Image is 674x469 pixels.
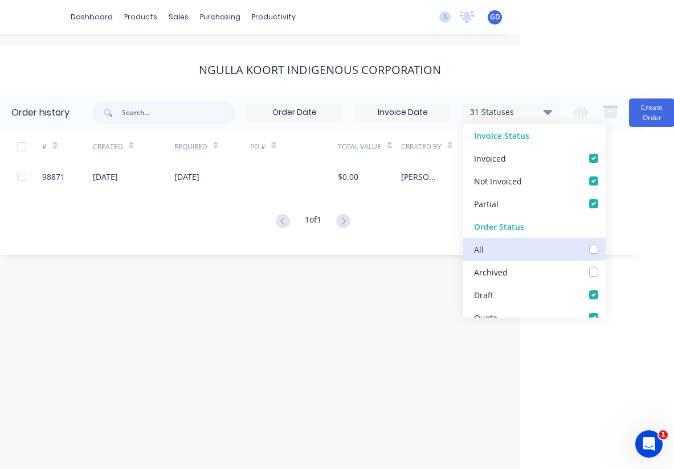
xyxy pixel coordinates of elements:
input: Invoice Date [355,104,451,121]
div: All [474,243,484,255]
div: 31 Statuses [463,106,559,118]
div: Required [174,142,207,152]
input: Order Date [247,104,342,121]
div: Invoiced [474,152,506,164]
div: Total Value [338,131,401,162]
div: Total Value [338,142,381,152]
div: purchasing [194,9,246,26]
div: Ngulla Koort Indigenous Corporation [199,63,441,77]
span: 1 [659,430,668,439]
div: 1 of 1 [305,213,321,230]
span: GD [490,12,500,22]
div: # [42,142,47,152]
div: [PERSON_NAME] [401,171,441,183]
div: Order Status [463,215,606,238]
a: dashboard [65,9,119,26]
div: Created By [401,131,464,162]
div: Partial [474,198,499,209]
div: $0.00 [338,171,358,183]
div: [DATE] [93,171,118,183]
div: Created [93,142,123,152]
iframe: Intercom live chat [635,430,663,458]
div: Draft [474,289,493,301]
div: sales [163,9,194,26]
div: Order history [11,106,70,120]
div: PO # [250,142,265,152]
div: Required [174,131,250,162]
div: [DATE] [174,171,199,183]
div: PO # [250,131,338,162]
div: Created By [401,142,442,152]
input: Search... [122,101,235,124]
div: products [119,9,163,26]
div: Invoice Status [463,124,606,147]
div: Quote [474,311,497,323]
div: # [42,131,92,162]
div: productivity [246,9,301,26]
div: 98871 [42,171,65,183]
div: Created [93,131,175,162]
div: Archived [474,266,508,278]
div: Not Invoiced [474,175,522,187]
